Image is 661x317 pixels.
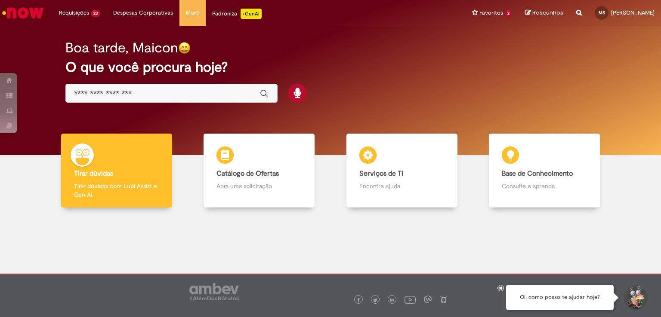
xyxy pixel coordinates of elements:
[178,42,191,54] img: happy-face.png
[505,10,512,17] span: 2
[473,134,616,208] a: Base de Conhecimento Consulte e aprenda
[525,9,563,17] a: Rascunhos
[502,169,573,178] b: Base de Conhecimento
[59,9,89,17] span: Requisições
[359,182,445,190] p: Encontre ajuda
[440,296,448,303] img: logo_footer_naosei.png
[390,298,394,303] img: logo_footer_linkedin.png
[91,10,100,17] span: 23
[113,9,173,17] span: Despesas Corporativas
[356,298,361,302] img: logo_footer_facebook.png
[74,169,113,178] b: Tirar dúvidas
[330,134,473,208] a: Serviços de TI Encontre ajuda
[212,9,262,19] div: Padroniza
[611,9,655,16] span: [PERSON_NAME]
[216,182,302,190] p: Abra uma solicitação
[359,169,403,178] b: Serviços de TI
[241,9,262,19] p: +GenAi
[622,285,648,311] button: Iniciar Conversa de Suporte
[216,169,279,178] b: Catálogo de Ofertas
[506,285,614,310] div: Oi, como posso te ajudar hoje?
[424,296,432,303] img: logo_footer_workplace.png
[405,294,416,305] img: logo_footer_youtube.png
[189,283,239,300] img: logo_footer_ambev_rotulo_gray.png
[186,9,199,17] span: More
[1,4,45,21] img: ServiceNow
[65,40,178,55] h2: Boa tarde, Maicon
[532,9,563,17] span: Rascunhos
[502,182,587,190] p: Consulte e aprenda
[188,134,331,208] a: Catálogo de Ofertas Abra uma solicitação
[479,9,503,17] span: Favoritos
[373,298,377,302] img: logo_footer_twitter.png
[74,182,159,199] p: Tirar dúvidas com Lupi Assist e Gen Ai
[599,10,605,15] span: MS
[45,134,188,208] a: Tirar dúvidas Tirar dúvidas com Lupi Assist e Gen Ai
[65,60,596,75] h2: O que você procura hoje?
